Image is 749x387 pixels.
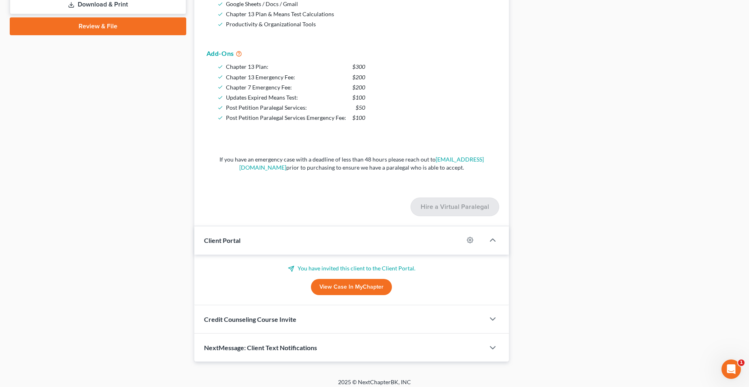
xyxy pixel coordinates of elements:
[352,72,365,82] span: $200
[352,92,365,102] span: $100
[226,63,268,70] span: Chapter 13 Plan:
[10,17,186,35] a: Review & File
[204,315,296,323] span: Credit Counseling Course Invite
[226,74,295,81] span: Chapter 13 Emergency Fee:
[226,94,298,101] span: Updates Expired Means Test:
[219,155,484,172] p: If you have an emergency case with a deadline of less than 48 hours please reach out to prior to ...
[226,84,292,91] span: Chapter 7 Emergency Fee:
[226,104,307,111] span: Post Petition Paralegal Services:
[352,82,365,92] span: $200
[411,198,499,216] button: Hire a Virtual Paralegal
[355,102,365,113] span: $50
[206,49,497,58] h5: Add-Ons
[226,9,494,19] li: Chapter 13 Plan & Means Test Calculations
[204,236,240,244] span: Client Portal
[311,279,392,295] a: View Case in MyChapter
[226,114,346,121] span: Post Petition Paralegal Services Emergency Fee:
[352,62,365,72] span: $300
[352,113,365,123] span: $100
[239,156,484,171] a: [EMAIL_ADDRESS][DOMAIN_NAME]
[226,19,494,29] li: Productivity & Organizational Tools
[204,344,317,351] span: NextMessage: Client Text Notifications
[738,359,745,366] span: 1
[204,264,499,272] p: You have invited this client to the Client Portal.
[721,359,741,379] iframe: Intercom live chat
